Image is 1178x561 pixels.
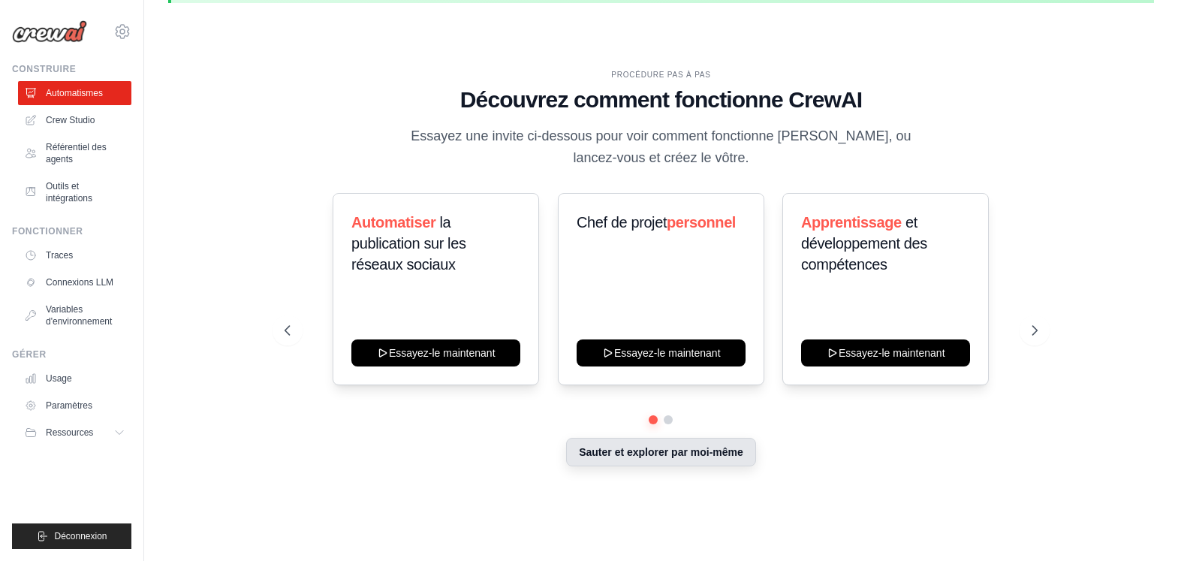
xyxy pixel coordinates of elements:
[46,142,107,164] font: Référentiel des agents
[46,304,112,327] font: Variables d'environnement
[460,87,862,112] font: Découvrez comment fonctionne CrewAI
[54,531,107,541] font: Déconnexion
[18,81,131,105] a: Automatismes
[12,226,83,237] font: Fonctionner
[46,88,103,98] font: Automatismes
[12,20,87,43] img: Logo
[46,115,95,125] font: Crew Studio
[577,339,746,366] button: Essayez-le maintenant
[801,339,970,366] button: Essayez-le maintenant
[577,214,667,231] font: Chef de projet
[18,174,131,210] a: Outils et intégrations
[46,250,73,261] font: Traces
[351,214,466,273] font: la publication sur les réseaux sociaux
[18,108,131,132] a: Crew Studio
[18,297,131,333] a: Variables d'environnement
[12,523,131,549] button: Déconnexion
[614,347,721,359] font: Essayez-le maintenant
[18,135,131,171] a: Référentiel des agents
[1103,489,1178,561] div: Chat Widget
[18,270,131,294] a: Connexions LLM
[389,347,496,359] font: Essayez-le maintenant
[18,366,131,391] a: Usage
[839,347,945,359] font: Essayez-le maintenant
[18,394,131,418] a: Paramètres
[411,128,911,165] font: Essayez une invite ci-dessous pour voir comment fonctionne [PERSON_NAME], ou lancez-vous et créez...
[18,243,131,267] a: Traces
[566,438,756,466] button: Sauter et explorer par moi-même
[12,349,47,360] font: Gérer
[1103,489,1178,561] iframe: Widget de discussion
[801,214,927,273] font: et développement des compétences
[579,446,743,458] font: Sauter et explorer par moi-même
[46,373,72,384] font: Usage
[46,277,113,288] font: Connexions LLM
[801,214,902,231] font: Apprentissage
[351,339,520,366] button: Essayez-le maintenant
[351,214,435,231] font: Automatiser
[12,64,76,74] font: Construire
[667,214,736,231] font: personnel
[46,400,92,411] font: Paramètres
[18,421,131,445] button: Ressources
[46,181,92,204] font: Outils et intégrations
[611,71,711,79] font: PROCÉDURE PAS À PAS
[46,427,93,438] font: Ressources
